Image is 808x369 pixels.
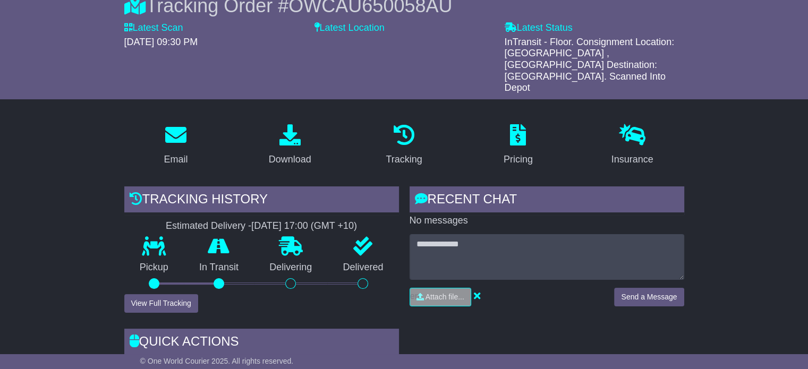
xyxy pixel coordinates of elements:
[410,215,684,227] p: No messages
[269,152,311,167] div: Download
[314,22,385,34] label: Latest Location
[497,121,540,170] a: Pricing
[327,262,398,273] p: Delivered
[157,121,194,170] a: Email
[505,37,674,93] span: InTransit - Floor. Consignment Location: [GEOGRAPHIC_DATA] , [GEOGRAPHIC_DATA] Destination: [GEOG...
[251,220,357,232] div: [DATE] 17:00 (GMT +10)
[124,294,198,313] button: View Full Tracking
[140,357,294,365] span: © One World Courier 2025. All rights reserved.
[614,288,684,306] button: Send a Message
[379,121,429,170] a: Tracking
[124,220,399,232] div: Estimated Delivery -
[504,152,533,167] div: Pricing
[262,121,318,170] a: Download
[124,22,183,34] label: Latest Scan
[505,22,573,34] label: Latest Status
[254,262,327,273] p: Delivering
[386,152,422,167] div: Tracking
[410,186,684,215] div: RECENT CHAT
[184,262,254,273] p: In Transit
[611,152,653,167] div: Insurance
[124,37,198,47] span: [DATE] 09:30 PM
[164,152,188,167] div: Email
[124,329,399,357] div: Quick Actions
[605,121,660,170] a: Insurance
[124,262,184,273] p: Pickup
[124,186,399,215] div: Tracking history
